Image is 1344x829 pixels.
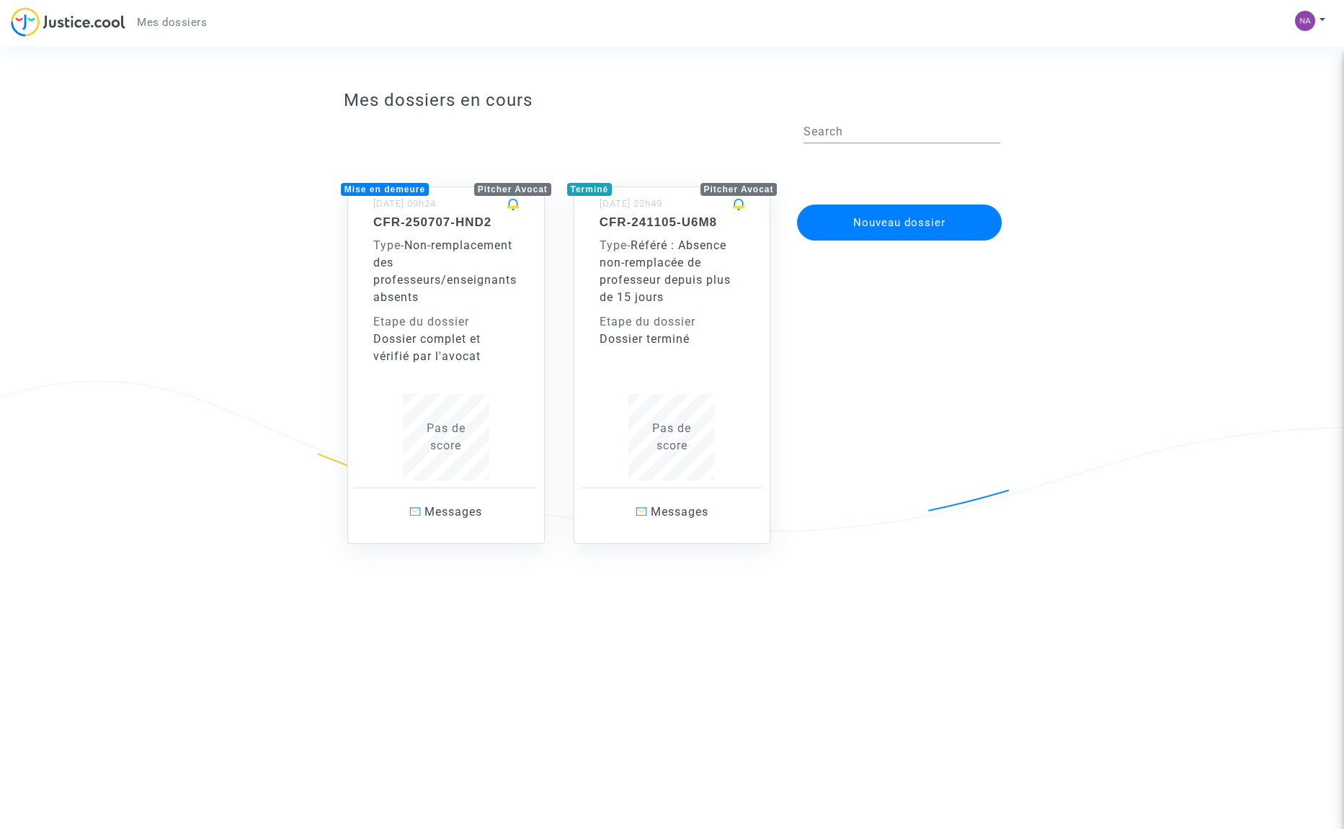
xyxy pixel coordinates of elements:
a: Messages [355,488,537,536]
div: Etape du dossier [373,313,519,331]
div: Dossier complet et vérifié par l'avocat [373,331,519,365]
div: Mise en demeure [341,183,424,196]
img: c688b8da311093647c5e2fa4c84cfb36 [1295,11,1315,31]
a: Messages [582,488,763,536]
a: TerminéPitcher Avocat[DATE] 22h49CFR-241105-U6M8Type-Référé : Absence non-remplacée de professeur... [559,158,786,544]
span: Messages [424,505,482,519]
div: Dossier terminé [600,331,745,348]
span: Non-remplacement des professeurs/enseignants absents [373,238,517,304]
h3: Mes dossiers en cours [344,90,1000,111]
span: Référé : Absence non-remplacée de professeur depuis plus de 15 jours [600,238,731,304]
small: [DATE] 09h24 [373,198,436,209]
img: jc-logo.svg [11,7,125,37]
div: Etape du dossier [600,313,745,331]
small: [DATE] 22h49 [600,198,662,209]
h5: CFR-241105-U6M8 [600,215,745,230]
span: Type [373,238,401,252]
h5: CFR-250707-HND2 [373,215,519,230]
div: Pitcher Avocat [478,183,551,196]
div: Terminé [567,183,610,196]
button: Nouveau dossier [797,205,1002,241]
span: Messages [651,505,708,519]
a: Nouveau dossier [796,195,1003,209]
a: Mise en demeurePitcher Avocat[DATE] 09h24CFR-250707-HND2Type-Non-remplacement des professeurs/ens... [333,158,559,544]
span: Type [600,238,627,252]
span: Pas de score [652,421,691,452]
span: - [600,238,631,252]
div: Pitcher Avocat [704,183,778,196]
a: Mes dossiers [125,12,218,33]
span: - [373,238,404,252]
span: Pas de score [427,421,466,452]
span: Mes dossiers [137,16,207,29]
